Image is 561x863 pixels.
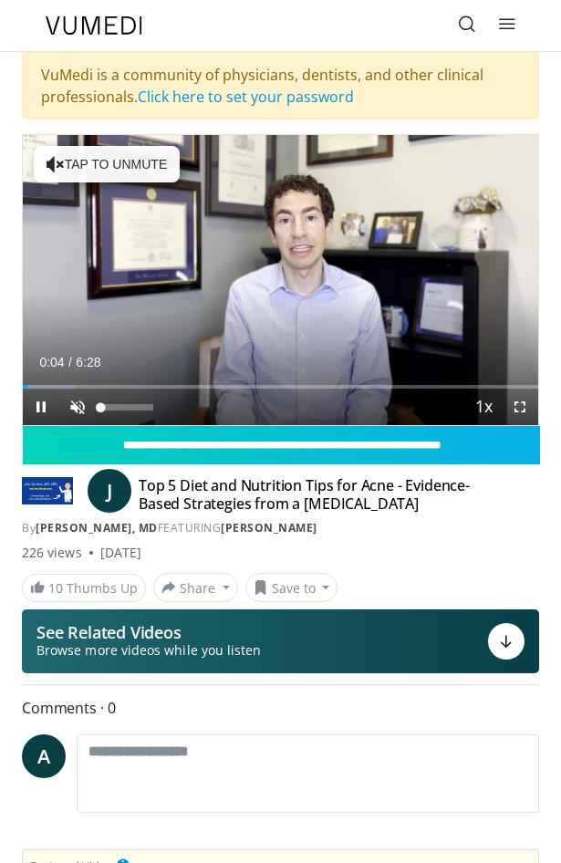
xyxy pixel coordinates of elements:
button: Unmute [59,389,96,425]
button: Share [153,573,238,602]
span: 6:28 [76,355,100,369]
span: 0:04 [39,355,64,369]
a: 10 Thumbs Up [22,574,146,602]
div: By FEATURING [22,520,539,536]
span: / [68,355,72,369]
span: 226 views [22,544,82,562]
a: [PERSON_NAME] [221,520,317,535]
p: See Related Videos [36,623,261,641]
span: Browse more videos while you listen [36,641,261,660]
img: John Barbieri, MD [22,476,73,505]
button: Tap to unmute [34,146,180,182]
div: VuMedi is a community of physicians, dentists, and other clinical professionals. [22,52,539,120]
video-js: Video Player [23,135,538,425]
a: [PERSON_NAME], MD [36,520,158,535]
div: [DATE] [100,544,141,562]
button: Playback Rate [465,389,502,425]
div: Volume Level [100,404,152,411]
button: Save to [245,573,338,602]
a: A [22,734,66,778]
button: See Related Videos Browse more videos while you listen [22,609,539,673]
button: Fullscreen [502,389,538,425]
button: Pause [23,389,59,425]
a: Click here to set your password [138,87,354,107]
div: Progress Bar [23,385,538,389]
a: J [88,469,131,513]
span: Comments 0 [22,696,539,720]
span: 10 [48,579,63,597]
img: VuMedi Logo [46,16,142,35]
h4: Top 5 Diet and Nutrition Tips for Acne - Evidence-Based Strategies from a [MEDICAL_DATA] [139,476,504,513]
